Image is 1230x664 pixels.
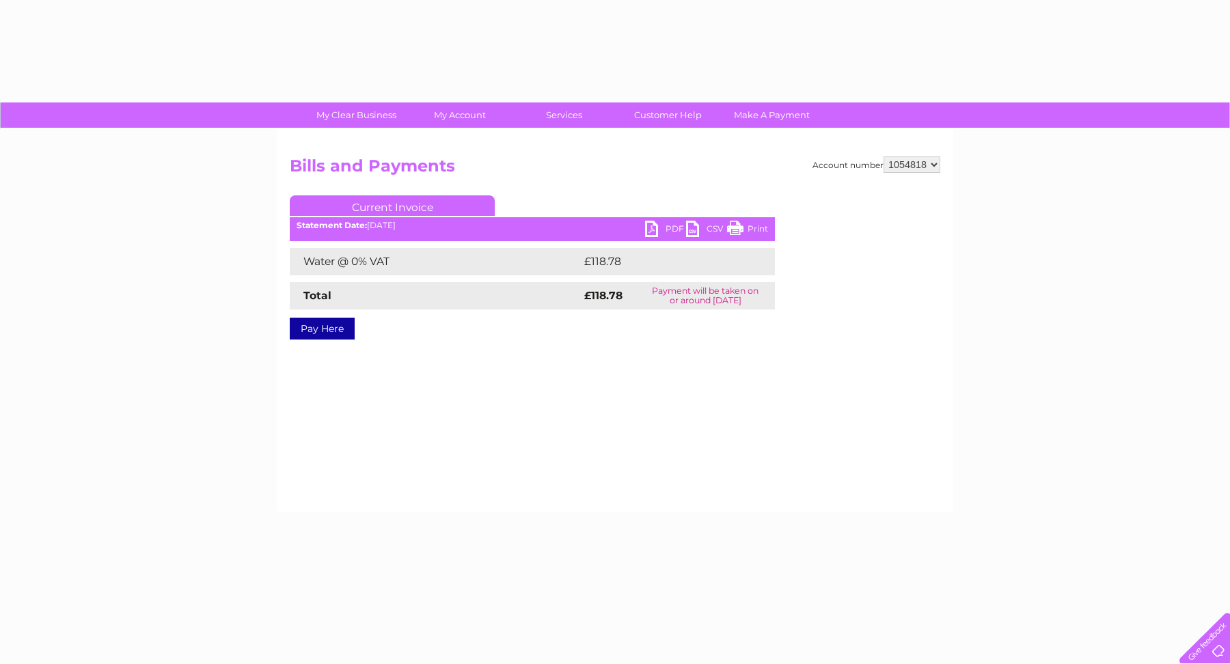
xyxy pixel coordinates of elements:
td: £118.78 [581,248,749,275]
a: Print [727,221,768,240]
strong: £118.78 [584,289,623,302]
div: Account number [812,156,940,173]
a: Current Invoice [290,195,495,216]
a: My Account [404,102,517,128]
a: PDF [645,221,686,240]
td: Payment will be taken on or around [DATE] [636,282,775,309]
a: Make A Payment [715,102,828,128]
b: Statement Date: [297,220,367,230]
div: [DATE] [290,221,775,230]
a: Pay Here [290,318,355,340]
td: Water @ 0% VAT [290,248,581,275]
a: Services [508,102,620,128]
strong: Total [303,289,331,302]
a: CSV [686,221,727,240]
a: My Clear Business [300,102,413,128]
a: Customer Help [612,102,724,128]
h2: Bills and Payments [290,156,940,182]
